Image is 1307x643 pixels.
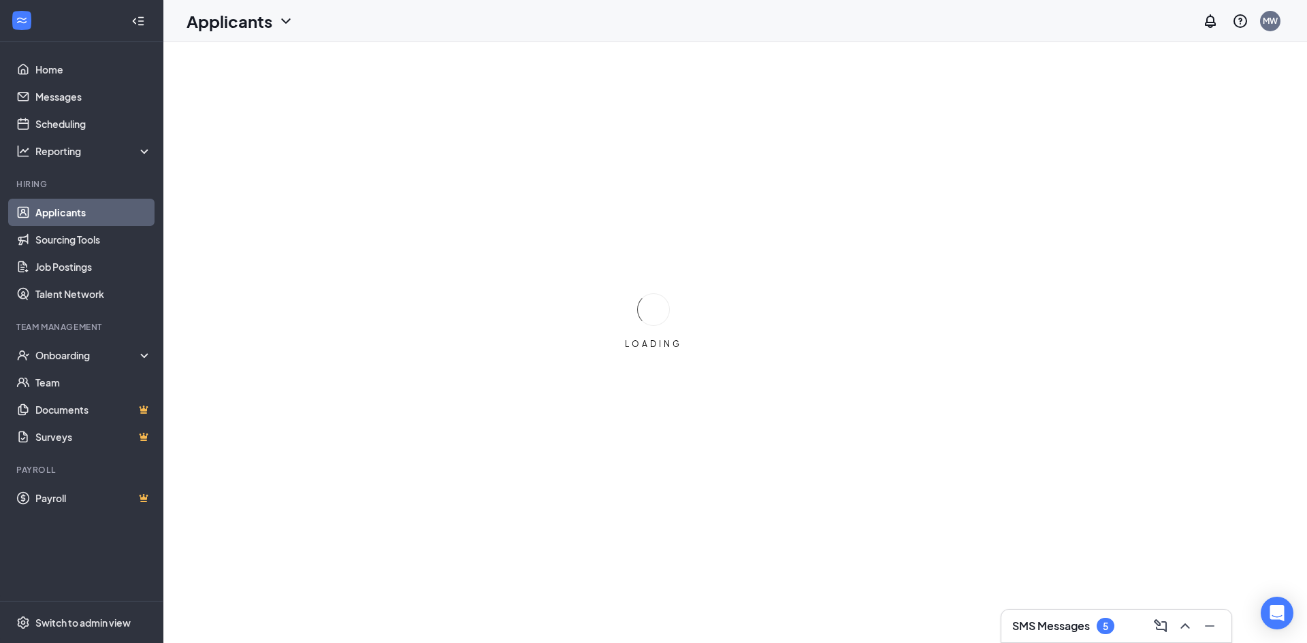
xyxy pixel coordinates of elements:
h3: SMS Messages [1012,619,1090,633]
div: Reporting [35,144,152,158]
a: Messages [35,83,152,110]
div: Open Intercom Messenger [1261,597,1293,629]
svg: ChevronUp [1177,618,1193,634]
div: Team Management [16,321,149,333]
button: ComposeMessage [1150,615,1172,637]
svg: Notifications [1202,13,1219,29]
svg: ComposeMessage [1152,618,1169,634]
a: DocumentsCrown [35,396,152,423]
button: ChevronUp [1174,615,1196,637]
div: LOADING [619,338,688,350]
div: Payroll [16,464,149,476]
a: SurveysCrown [35,423,152,450]
svg: QuestionInfo [1232,13,1248,29]
svg: WorkstreamLogo [15,14,29,27]
a: Applicants [35,199,152,226]
svg: Settings [16,616,30,629]
button: Minimize [1199,615,1221,637]
div: MW [1263,15,1278,27]
svg: ChevronDown [278,13,294,29]
h1: Applicants [187,10,272,33]
a: Scheduling [35,110,152,137]
a: Job Postings [35,253,152,280]
a: PayrollCrown [35,484,152,512]
div: Onboarding [35,348,140,362]
div: 5 [1103,621,1108,632]
a: Team [35,369,152,396]
svg: Collapse [131,14,145,28]
svg: Analysis [16,144,30,158]
svg: UserCheck [16,348,30,362]
div: Hiring [16,178,149,190]
a: Sourcing Tools [35,226,152,253]
div: Switch to admin view [35,616,131,629]
a: Talent Network [35,280,152,308]
a: Home [35,56,152,83]
svg: Minimize [1201,618,1218,634]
